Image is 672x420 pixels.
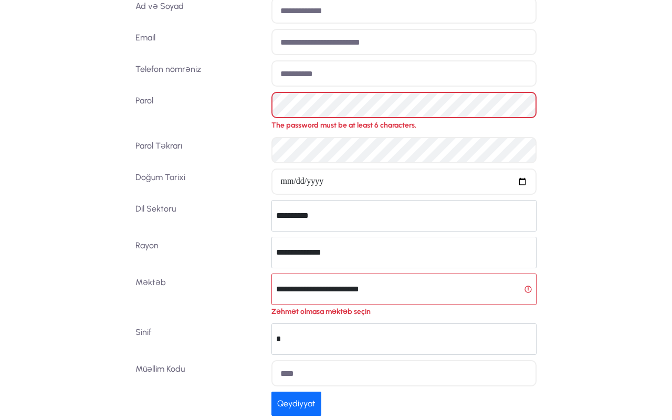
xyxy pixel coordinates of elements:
[131,200,268,232] label: Dil Sektoru
[271,121,416,130] strong: The password must be at least 6 characters.
[131,169,268,195] label: Doğum Tarixi
[131,323,268,355] label: Sinif
[131,92,268,131] label: Parol
[131,137,268,163] label: Parol Təkrarı
[131,274,268,318] label: Məktəb
[131,360,268,386] label: Müəllim Kodu
[131,237,268,268] label: Rayon
[271,392,321,416] button: Qeydiyyat
[131,60,268,87] label: Telefon nömrəniz
[131,29,268,55] label: Email
[271,307,371,316] strong: Zəhmət olmasa məktəb seçin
